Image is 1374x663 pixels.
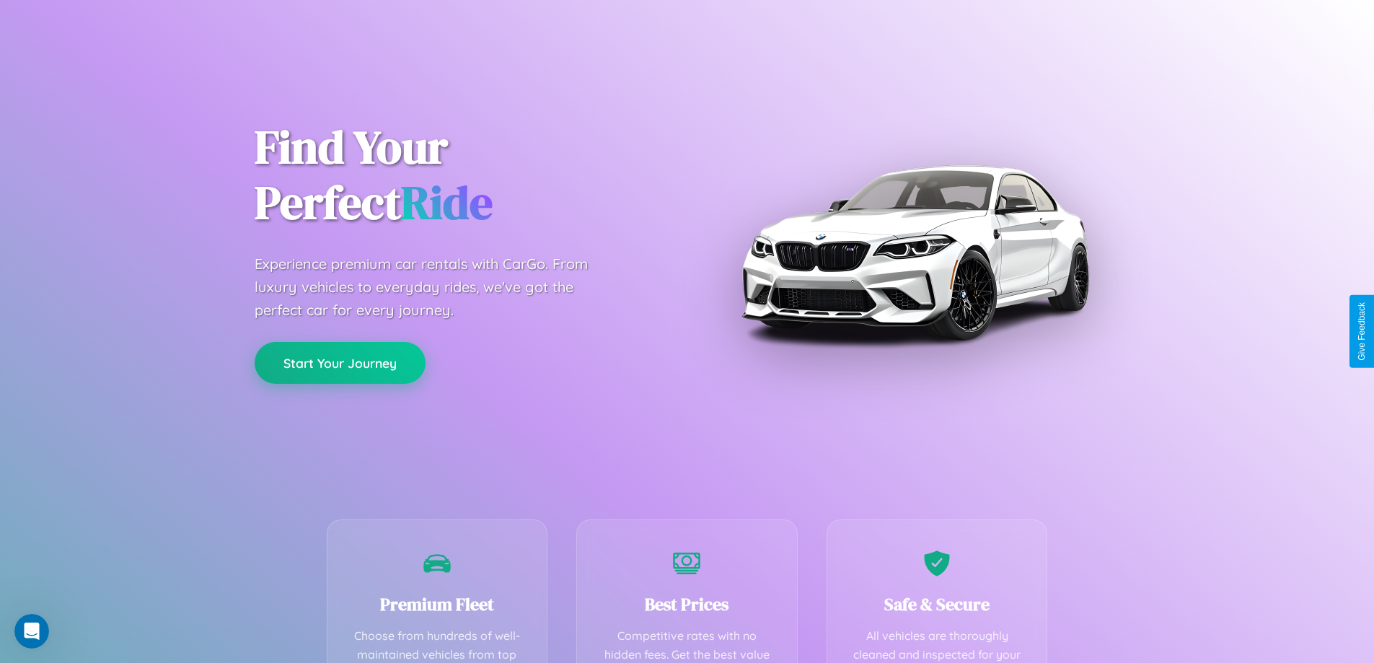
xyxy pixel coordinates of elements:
p: Experience premium car rentals with CarGo. From luxury vehicles to everyday rides, we've got the ... [255,253,615,322]
iframe: Intercom live chat [14,614,49,649]
h3: Safe & Secure [849,592,1026,616]
span: Ride [401,171,493,234]
button: Start Your Journey [255,342,426,384]
h3: Best Prices [599,592,775,616]
img: Premium BMW car rental vehicle [734,72,1095,433]
h3: Premium Fleet [349,592,526,616]
h1: Find Your Perfect [255,120,666,231]
div: Give Feedback [1357,302,1367,361]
